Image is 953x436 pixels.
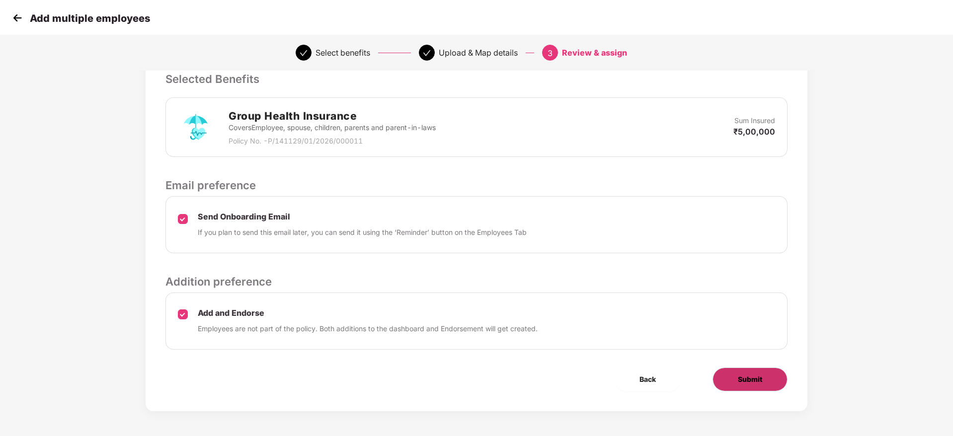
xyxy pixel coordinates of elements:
span: Back [639,374,656,385]
button: Back [615,367,681,391]
span: Submit [738,374,762,385]
div: Review & assign [562,45,627,61]
span: 3 [548,48,553,58]
p: Employees are not part of the policy. Both additions to the dashboard and Endorsement will get cr... [198,323,538,334]
p: Email preference [165,177,788,194]
p: Send Onboarding Email [198,212,527,222]
div: Upload & Map details [439,45,518,61]
p: Addition preference [165,273,788,290]
p: Add and Endorse [198,308,538,318]
h2: Group Health Insurance [229,108,436,124]
p: Sum Insured [734,115,775,126]
p: ₹5,00,000 [733,126,775,137]
button: Submit [713,367,788,391]
span: check [423,49,431,57]
div: Select benefits [316,45,370,61]
span: check [300,49,308,57]
p: Add multiple employees [30,12,150,24]
img: svg+xml;base64,PHN2ZyB4bWxucz0iaHR0cDovL3d3dy53My5vcmcvMjAwMC9zdmciIHdpZHRoPSI3MiIgaGVpZ2h0PSI3Mi... [178,109,214,145]
p: Policy No. - P/141129/01/2026/000011 [229,136,436,146]
img: svg+xml;base64,PHN2ZyB4bWxucz0iaHR0cDovL3d3dy53My5vcmcvMjAwMC9zdmciIHdpZHRoPSIzMCIgaGVpZ2h0PSIzMC... [10,10,25,25]
p: Selected Benefits [165,71,788,87]
p: Covers Employee, spouse, children, parents and parent-in-laws [229,122,436,133]
p: If you plan to send this email later, you can send it using the ‘Reminder’ button on the Employee... [198,227,527,238]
